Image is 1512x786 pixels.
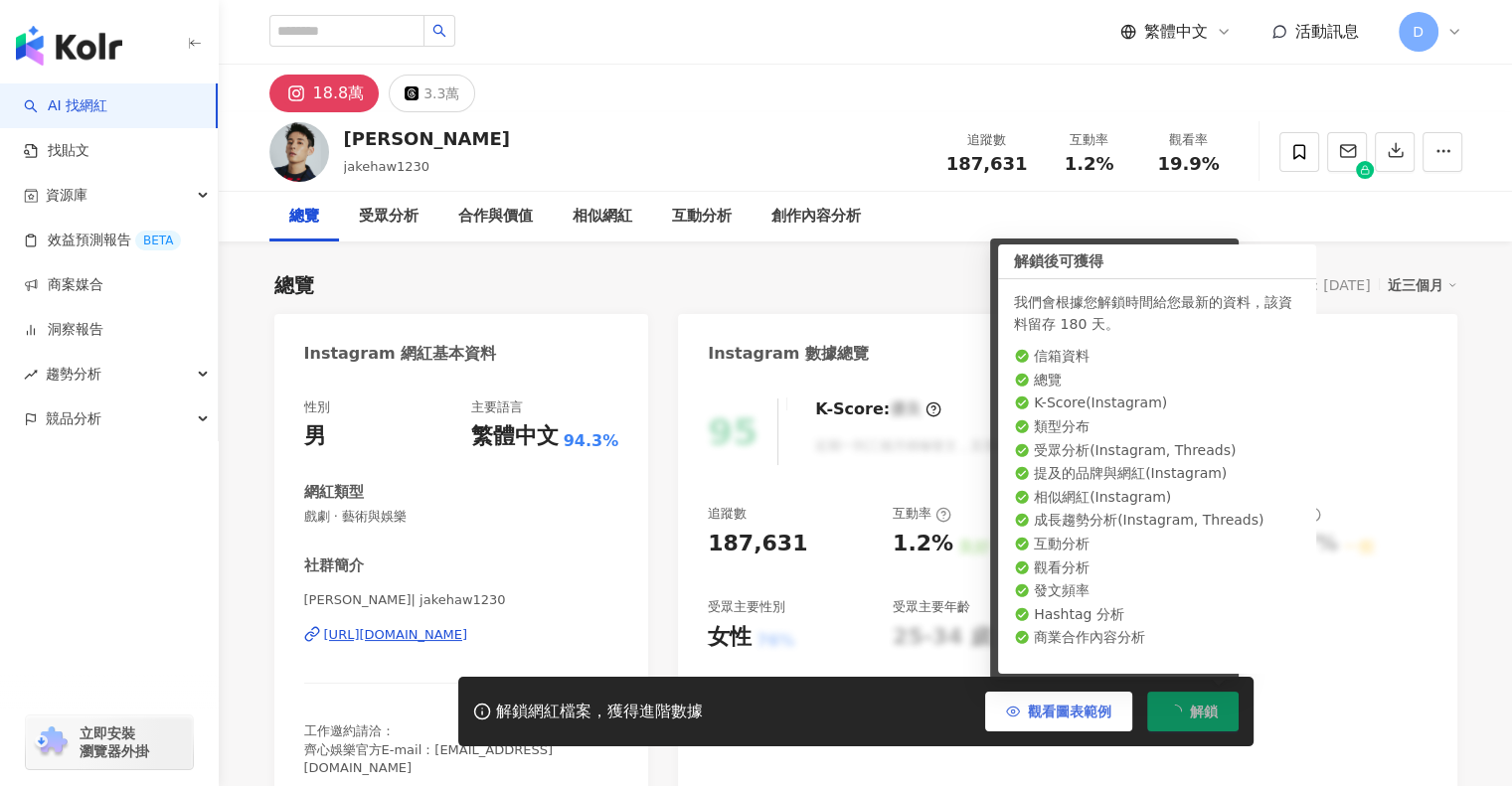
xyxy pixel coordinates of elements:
li: 互動分析 [1014,535,1300,554]
div: Instagram 數據總覽 [708,343,869,365]
a: searchAI 找網紅 [24,96,107,116]
span: 活動訊息 [1295,22,1359,41]
span: 資源庫 [46,173,87,218]
span: rise [24,368,38,382]
a: 找貼文 [24,141,89,161]
li: 商業合作內容分析 [1014,628,1300,648]
span: 觀看圖表範例 [1028,704,1111,719]
li: 信箱資料 [1014,347,1300,367]
img: KOL Avatar [269,122,329,182]
div: [PERSON_NAME] [344,126,510,151]
button: 3.3萬 [389,75,475,112]
div: 繁體中文 [471,421,559,452]
div: 187,631 [708,529,807,559]
a: 效益預測報告BETA [24,231,181,250]
div: 追蹤數 [946,130,1028,150]
div: 創作內容分析 [771,205,861,229]
li: Hashtag 分析 [1014,605,1300,625]
span: 趨勢分析 [46,352,101,396]
li: 觀看分析 [1014,558,1300,578]
div: [URL][DOMAIN_NAME] [324,626,468,644]
div: 解鎖網紅檔案，獲得進階數據 [496,702,703,722]
div: 18.8萬 [313,79,365,107]
div: 追蹤數 [708,505,747,523]
div: 受眾主要年齡 [893,598,970,616]
span: 解鎖 [1190,704,1218,719]
button: 觀看圖表範例 [985,692,1132,731]
div: 相似網紅 [573,205,632,229]
div: 解鎖後可獲得 [998,244,1316,279]
div: 總覽 [289,205,319,229]
li: 類型分布 [1014,417,1300,437]
div: 互動率 [893,505,951,523]
div: 近三個月 [1388,272,1457,298]
div: 1.2% [893,529,953,559]
li: 總覽 [1014,371,1300,391]
span: loading [1165,702,1185,721]
span: jakehaw1230 [344,159,430,174]
div: 受眾分析 [359,205,419,229]
li: 受眾分析 ( Instagram, Threads ) [1014,441,1300,461]
li: 提及的品牌與網紅 ( Instagram ) [1014,464,1300,484]
div: 3.3萬 [423,79,459,107]
div: 我們會根據您解鎖時間給您最新的資料，該資料留存 180 天。 [1014,291,1300,335]
span: 187,631 [946,153,1028,174]
span: search [432,24,446,38]
a: chrome extension立即安裝 瀏覽器外掛 [26,715,193,769]
span: 19.9% [1157,154,1219,174]
button: 18.8萬 [269,75,380,112]
div: 互動分析 [672,205,732,229]
span: 94.3% [564,430,619,452]
a: 商案媒合 [24,275,103,295]
span: 立即安裝 瀏覽器外掛 [80,724,149,760]
span: 繁體中文 [1144,21,1208,43]
img: chrome extension [32,726,71,758]
li: 相似網紅 ( Instagram ) [1014,488,1300,508]
a: [URL][DOMAIN_NAME] [304,626,619,644]
li: K-Score ( Instagram ) [1014,393,1300,413]
div: 合作與價值 [458,205,533,229]
span: D [1413,21,1424,43]
div: 總覽 [274,271,314,299]
span: 競品分析 [46,396,101,441]
a: 洞察報告 [24,320,103,340]
div: 互動率 [1052,130,1127,150]
div: 網紅類型 [304,482,364,503]
span: [PERSON_NAME]| jakehaw1230 [304,591,619,609]
span: 戲劇 · 藝術與娛樂 [304,508,619,526]
span: 1.2% [1065,154,1114,174]
div: 社群簡介 [304,555,364,576]
div: K-Score : [815,398,941,420]
div: 男 [304,421,326,452]
img: logo [16,26,122,66]
div: 主要語言 [471,398,523,416]
li: 發文頻率 [1014,581,1300,601]
div: Instagram 網紅基本資料 [304,343,497,365]
div: 女性 [708,622,752,653]
div: 性別 [304,398,330,416]
div: 受眾主要性別 [708,598,785,616]
div: 觀看率 [1151,130,1227,150]
button: 解鎖 [1147,692,1239,731]
li: 成長趨勢分析 ( Instagram, Threads ) [1014,511,1300,531]
span: 工作邀約請洽： 齊心娛樂官方E-mail：[EMAIL_ADDRESS][DOMAIN_NAME] [304,723,553,774]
